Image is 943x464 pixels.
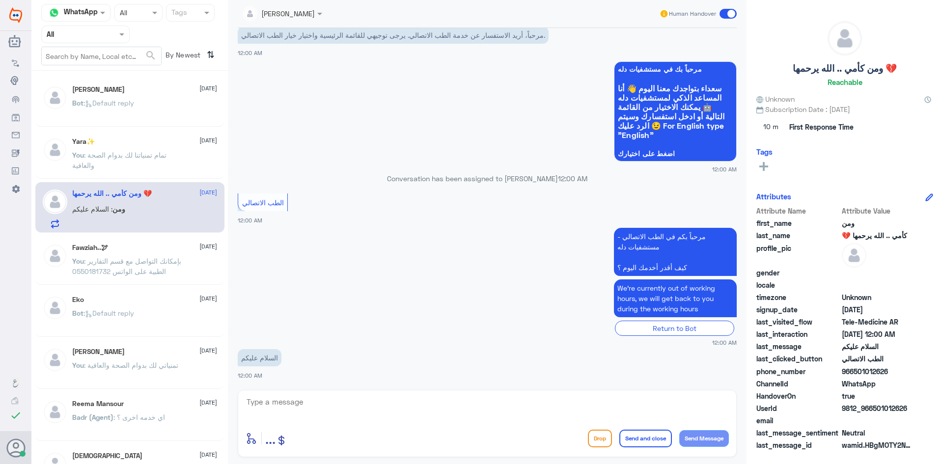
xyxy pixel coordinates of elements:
i: check [10,409,22,421]
span: HandoverOn [756,391,840,401]
span: timezone [756,292,840,302]
button: Send Message [679,430,729,447]
img: defaultAdmin.png [43,400,67,424]
button: Drop [588,430,612,447]
span: سعداء بتواجدك معنا اليوم 👋 أنا المساعد الذكي لمستشفيات دله 🤖 يمكنك الاختيار من القائمة التالية أو... [618,83,733,139]
div: Tags [170,7,187,20]
span: ومن [112,205,125,213]
span: wamid.HBgMOTY2NTAxMDEyNjI2FQIAEhgUM0E0MkVBMDQ2NzlGMjFEM0NFN0MA [842,440,913,450]
span: [DATE] [199,136,217,145]
span: Human Handover [669,9,716,18]
button: search [145,48,157,64]
span: [DATE] [199,294,217,303]
i: ⇅ [207,47,215,63]
h5: Reema Mansour [72,400,124,408]
span: السلام عليكم [842,341,913,352]
span: phone_number [756,366,840,377]
span: مرحباً بك في مستشفيات دله [618,65,733,73]
span: last_message_sentiment [756,428,840,438]
span: [DATE] [199,398,217,407]
h6: Tags [756,147,773,156]
span: : تمام تمنياتنا لك بدوام الصحة والعافية [72,151,166,169]
h6: Attributes [756,192,791,201]
span: 12:00 AM [558,174,587,183]
p: 16/10/2025, 12:00 AM [238,27,549,44]
img: defaultAdmin.png [43,296,67,320]
span: null [842,268,913,278]
span: 2025-10-15T21:00:01.099Z [842,304,913,315]
h5: Fawziah..🕊 [72,244,108,252]
span: Bot [72,309,83,317]
img: defaultAdmin.png [43,137,67,162]
span: كأمي .. الله يرحمها 💔 [842,230,913,241]
span: [DATE] [199,450,217,459]
span: : بإمكانك التواصل مع قسم التقارير الطبية على الواتس 0550181732 [72,257,181,275]
h5: Eko [72,296,84,304]
span: : Default reply [83,99,134,107]
span: ومن [842,218,913,228]
h6: Reachable [828,78,862,86]
span: ChannelId [756,379,840,389]
span: last_clicked_button [756,354,840,364]
span: Tele-Medicine AR [842,317,913,327]
h5: سبحان الله [72,452,142,460]
span: 0 [842,428,913,438]
span: 12:00 AM [712,165,737,173]
img: whatsapp.png [47,5,61,20]
span: : السلام عليكم [72,205,112,213]
span: email [756,415,840,426]
span: 12:00 AM [238,217,262,223]
p: 16/10/2025, 12:00 AM [238,349,281,366]
span: You [72,257,84,265]
span: 12:00 AM [238,50,262,56]
span: [DATE] [199,242,217,251]
span: Unknown [756,94,795,104]
span: first_name [756,218,840,228]
p: Conversation has been assigned to [PERSON_NAME] [238,173,737,184]
h5: Yara✨ [72,137,95,146]
span: الطب الاتصالي [842,354,913,364]
span: Unknown [842,292,913,302]
span: locale [756,280,840,290]
span: last_name [756,230,840,241]
span: First Response Time [789,122,854,132]
span: You [72,151,84,159]
button: ... [265,427,276,449]
span: Attribute Value [842,206,913,216]
span: UserId [756,403,840,413]
p: 16/10/2025, 12:00 AM [614,228,737,276]
span: [DATE] [199,188,217,197]
span: You [72,361,84,369]
span: اضغط على اختيارك [618,150,733,158]
span: : تمنياتي لك بدوام الصحة والعافية [84,361,178,369]
div: Return to Bot [615,321,734,336]
span: Bot [72,99,83,107]
p: 16/10/2025, 12:00 AM [614,279,737,317]
span: الطب الاتصالي [242,198,284,207]
span: 12:00 AM [238,372,262,379]
span: Attribute Name [756,206,840,216]
img: defaultAdmin.png [43,85,67,110]
span: Badr (Agent) [72,413,113,421]
h5: Sara [72,85,125,94]
span: By Newest [162,47,203,66]
img: defaultAdmin.png [842,243,866,268]
span: 2025-10-15T21:00:56.079Z [842,329,913,339]
span: null [842,415,913,426]
span: 2 [842,379,913,389]
h5: ومن كأمي .. الله يرحمها 💔 [72,190,152,198]
span: search [145,50,157,61]
h5: Mohammed ALRASHED [72,348,125,356]
span: 10 m [756,118,786,136]
span: : Default reply [83,309,134,317]
span: 966501012626 [842,366,913,377]
input: Search by Name, Local etc… [42,47,161,65]
span: [DATE] [199,84,217,93]
span: last_visited_flow [756,317,840,327]
span: last_message_id [756,440,840,450]
span: Subscription Date : [DATE] [756,104,933,114]
span: profile_pic [756,243,840,266]
span: 12:00 AM [712,338,737,347]
span: 9812_966501012626 [842,403,913,413]
span: [DATE] [199,346,217,355]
